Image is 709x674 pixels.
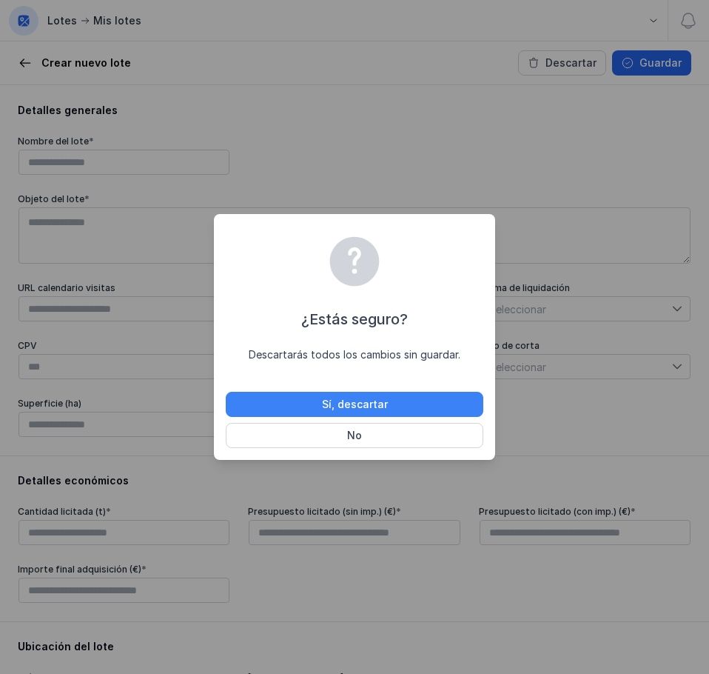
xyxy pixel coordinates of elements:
button: Sí, descartar [226,392,483,417]
div: Sí, descartar [322,397,388,412]
div: ¿Estás seguro? [226,309,483,330]
div: Descartarás todos los cambios sin guardar. [226,347,483,362]
button: No [226,423,483,448]
div: No [347,428,362,443]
